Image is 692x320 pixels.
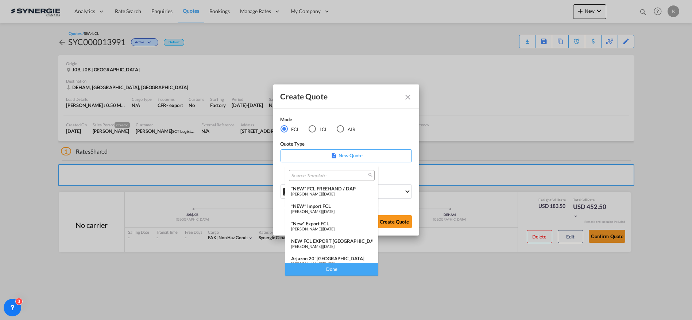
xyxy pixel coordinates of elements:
span: [PERSON_NAME] [291,261,322,266]
div: Arjazon 20' [GEOGRAPHIC_DATA] [291,256,372,261]
span: [DATE] [323,226,335,231]
span: [DATE] [323,191,335,196]
div: NEW FCL EXPORT [GEOGRAPHIC_DATA] [291,238,372,244]
span: [DATE] [323,261,335,266]
div: | [291,191,372,196]
div: *New* Export FCL [291,221,372,226]
md-icon: icon-magnify [368,172,373,178]
div: *NEW* Import FCL [291,203,372,209]
div: | [291,244,372,249]
div: | [291,261,372,266]
span: [DATE] [323,244,335,249]
span: [PERSON_NAME] [291,191,322,196]
span: [PERSON_NAME] [291,244,322,249]
div: Done [285,263,378,276]
div: | [291,226,372,231]
input: Search Template [291,173,367,179]
span: [DATE] [323,209,335,214]
div: *NEW* FCL FREEHAND / DAP [291,186,372,191]
span: [PERSON_NAME] [291,209,322,214]
span: [PERSON_NAME] [291,226,322,231]
div: | [291,209,372,214]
